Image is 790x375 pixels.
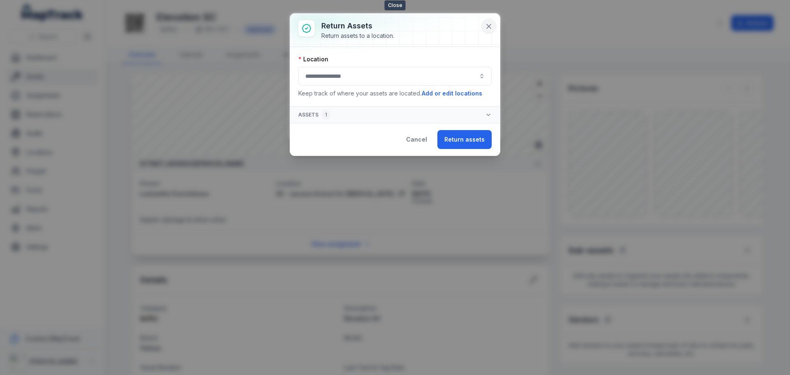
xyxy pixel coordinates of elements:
[322,110,330,120] div: 1
[298,110,330,120] span: Assets
[298,89,492,98] p: Keep track of where your assets are located.
[437,130,492,149] button: Return assets
[385,0,406,10] span: Close
[321,20,394,32] h3: Return assets
[421,89,483,98] button: Add or edit locations
[399,130,434,149] button: Cancel
[290,107,500,123] button: Assets1
[298,55,328,63] label: Location
[321,32,394,40] div: Return assets to a location.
